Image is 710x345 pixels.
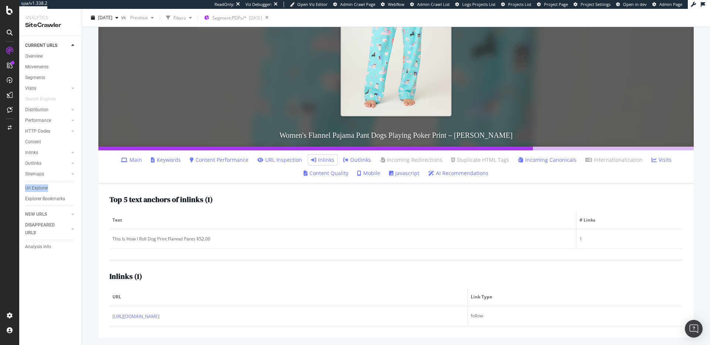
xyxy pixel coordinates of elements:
div: ReadOnly: [214,1,234,7]
a: AI Recommendations [428,170,488,177]
a: Keywords [151,156,181,164]
a: Distribution [25,106,69,114]
span: Logs Projects List [462,1,496,7]
div: Movements [25,63,48,71]
span: Text [112,217,571,223]
div: Segments [25,74,45,82]
a: Outlinks [25,160,69,167]
a: NEW URLS [25,211,69,218]
span: Admin Page [659,1,682,7]
a: Visits [25,85,69,92]
a: Incoming Canonicals [518,156,577,164]
span: Link Type [471,294,678,300]
a: Incoming Redirections [380,156,442,164]
span: Admin Crawl List [417,1,450,7]
a: Outlinks [343,156,371,164]
a: Project Settings [574,1,611,7]
a: Mobile [357,170,380,177]
div: Open Intercom Messenger [685,320,703,338]
div: Analysis Info [25,243,51,251]
div: Visits [25,85,36,92]
a: Overview [25,52,77,60]
a: Admin Page [652,1,682,7]
span: Projects List [508,1,531,7]
div: HTTP Codes [25,127,50,135]
div: Outlinks [25,160,41,167]
div: Analytics [25,15,76,21]
h2: Top 5 text anchors of inlinks ( 1 ) [109,195,213,204]
div: Inlinks [25,149,38,157]
div: DISAPPEARED URLS [25,221,62,237]
a: Project Page [537,1,568,7]
span: URL [112,294,463,300]
div: Url Explorer [25,184,48,192]
button: Segment:PDPs/*[DATE] [201,12,262,24]
button: Filters [163,12,195,24]
a: [URL][DOMAIN_NAME] [112,313,159,320]
a: Url Explorer [25,184,77,192]
a: Explorer Bookmarks [25,195,77,203]
div: Sitemaps [25,170,44,178]
a: Open Viz Editor [290,1,328,7]
span: Previous [127,14,148,21]
h2: Inlinks ( 1 ) [109,272,142,280]
a: DISAPPEARED URLS [25,221,69,237]
div: 1 [579,236,680,242]
span: Segment: PDPs/* [212,15,247,21]
a: Admin Crawl List [410,1,450,7]
span: # Links [579,217,678,223]
a: Projects List [501,1,531,7]
span: Open in dev [623,1,647,7]
span: Project Settings [581,1,611,7]
a: Content Performance [190,156,248,164]
div: Distribution [25,106,48,114]
a: CURRENT URLS [25,42,69,49]
a: HTTP Codes [25,127,69,135]
span: vs [121,14,127,20]
a: Inlinks [25,149,69,157]
span: Admin Crawl Page [340,1,375,7]
h3: Women's Flannel Pajama Pant Dogs Playing Poker Print – [PERSON_NAME] [98,124,694,147]
div: Viz Debugger: [246,1,272,7]
a: Content Quality [304,170,348,177]
a: Sitemaps [25,170,69,178]
a: Analysis Info [25,243,77,251]
a: Javascript [389,170,419,177]
a: Admin Crawl Page [333,1,375,7]
div: Overview [25,52,43,60]
div: Explorer Bookmarks [25,195,65,203]
a: URL Inspection [257,156,302,164]
a: Inlinks [311,156,334,164]
div: Performance [25,117,51,124]
button: [DATE] [88,12,121,24]
a: Search Engines [25,95,63,103]
div: CURRENT URLS [25,42,57,49]
div: Content [25,138,41,146]
a: Main [121,156,142,164]
div: NEW URLS [25,211,47,218]
td: follow [468,307,683,327]
span: 2025 Oct. 5th [98,14,112,21]
div: This Is How I Roll Dog Print Flannel Pants $52.00 [112,236,573,242]
a: Open in dev [616,1,647,7]
span: Open Viz Editor [297,1,328,7]
button: Previous [127,12,157,24]
a: Visits [652,156,672,164]
div: Search Engines [25,95,56,103]
div: [DATE] [249,15,262,21]
div: SiteCrawler [25,21,76,30]
span: Webflow [388,1,405,7]
a: Logs Projects List [455,1,496,7]
a: Movements [25,63,77,71]
a: Duplicate HTML Tags [451,156,509,164]
a: Segments [25,74,77,82]
div: Filters [173,14,186,21]
a: Performance [25,117,69,124]
a: Internationalization [585,156,643,164]
a: Webflow [381,1,405,7]
span: Project Page [544,1,568,7]
a: Content [25,138,77,146]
